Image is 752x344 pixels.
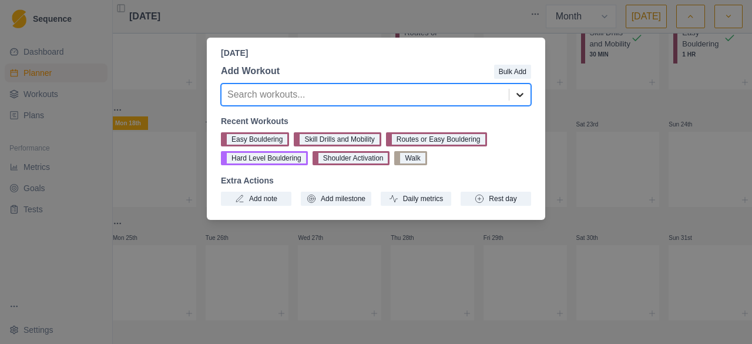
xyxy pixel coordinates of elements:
button: Easy Bouldering [221,132,289,146]
p: [DATE] [221,47,531,59]
button: Hard Level Bouldering [221,151,308,165]
p: Recent Workouts [221,115,531,128]
button: Add milestone [301,192,371,206]
button: Bulk Add [494,65,531,79]
button: Daily metrics [381,192,451,206]
button: Walk [394,151,427,165]
button: Rest day [461,192,531,206]
button: Skill Drills and Mobility [294,132,381,146]
button: Add note [221,192,291,206]
button: Shoulder Activation [313,151,390,165]
p: Add Workout [221,64,280,78]
button: Routes or Easy Bouldering [386,132,487,146]
p: Extra Actions [221,175,531,187]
